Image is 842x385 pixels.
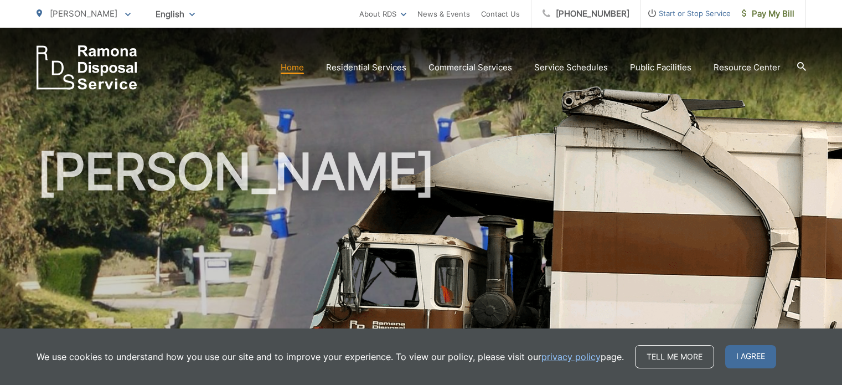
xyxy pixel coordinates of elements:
[481,7,520,20] a: Contact Us
[541,350,601,363] a: privacy policy
[428,61,512,74] a: Commercial Services
[534,61,608,74] a: Service Schedules
[742,7,794,20] span: Pay My Bill
[147,4,203,24] span: English
[50,8,117,19] span: [PERSON_NAME]
[714,61,781,74] a: Resource Center
[37,350,624,363] p: We use cookies to understand how you use our site and to improve your experience. To view our pol...
[635,345,714,368] a: Tell me more
[725,345,776,368] span: I agree
[359,7,406,20] a: About RDS
[630,61,691,74] a: Public Facilities
[326,61,406,74] a: Residential Services
[417,7,470,20] a: News & Events
[281,61,304,74] a: Home
[37,45,137,90] a: EDCD logo. Return to the homepage.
